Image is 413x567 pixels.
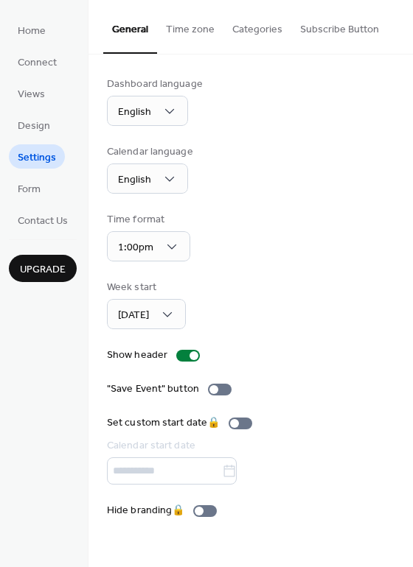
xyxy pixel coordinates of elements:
[18,119,50,134] span: Design
[18,214,68,229] span: Contact Us
[9,49,66,74] a: Connect
[118,306,149,325] span: [DATE]
[107,144,193,160] div: Calendar language
[9,176,49,200] a: Form
[107,77,203,92] div: Dashboard language
[9,208,77,232] a: Contact Us
[18,182,41,197] span: Form
[107,348,167,363] div: Show header
[107,212,187,228] div: Time format
[18,24,46,39] span: Home
[118,102,151,122] span: English
[9,81,54,105] a: Views
[18,55,57,71] span: Connect
[18,87,45,102] span: Views
[9,113,59,137] a: Design
[20,262,66,278] span: Upgrade
[9,255,77,282] button: Upgrade
[107,381,199,397] div: "Save Event" button
[9,144,65,169] a: Settings
[18,150,56,166] span: Settings
[118,238,153,258] span: 1:00pm
[107,280,183,295] div: Week start
[9,18,55,42] a: Home
[118,170,151,190] span: English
